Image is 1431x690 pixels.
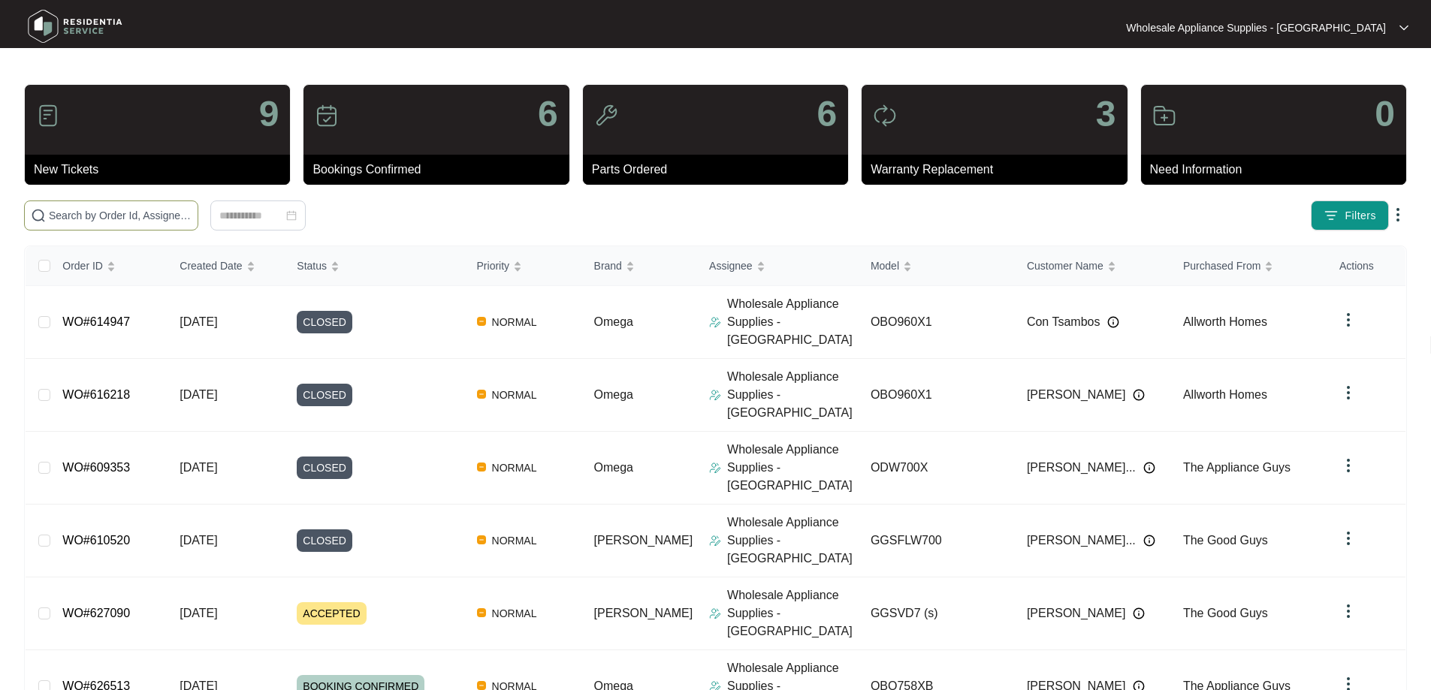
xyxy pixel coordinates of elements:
img: Assigner Icon [709,316,721,328]
img: dropdown arrow [1339,456,1357,475]
img: search-icon [31,208,46,223]
img: dropdown arrow [1339,529,1357,547]
p: Wholesale Appliance Supplies - [GEOGRAPHIC_DATA] [727,295,859,349]
span: NORMAL [486,459,543,477]
a: WO#616218 [62,388,130,401]
span: [PERSON_NAME] [594,607,693,619]
p: Need Information [1150,161,1406,179]
a: WO#614947 [62,315,130,328]
span: Assignee [709,258,753,274]
span: Customer Name [1027,258,1103,274]
span: [PERSON_NAME]... [1027,459,1136,477]
img: Vercel Logo [477,608,486,617]
span: Model [871,258,899,274]
span: [PERSON_NAME] [1027,386,1126,404]
p: Wholesale Appliance Supplies - [GEOGRAPHIC_DATA] [727,514,859,568]
span: Order ID [62,258,103,274]
img: Info icon [1143,462,1155,474]
img: icon [873,104,897,128]
img: Info icon [1133,389,1145,401]
img: Assigner Icon [709,462,721,474]
span: Allworth Homes [1183,388,1267,401]
img: residentia service logo [23,4,128,49]
img: Info icon [1143,535,1155,547]
span: NORMAL [486,532,543,550]
p: Wholesale Appliance Supplies - [GEOGRAPHIC_DATA] [727,441,859,495]
span: CLOSED [297,456,352,479]
th: Status [285,246,464,286]
span: Filters [1345,208,1376,224]
p: Parts Ordered [592,161,848,179]
img: Vercel Logo [477,317,486,326]
p: Wholesale Appliance Supplies - [GEOGRAPHIC_DATA] [727,586,859,640]
td: OBO960X1 [859,359,1015,432]
img: dropdown arrow [1339,311,1357,329]
img: Info icon [1107,316,1119,328]
span: Priority [477,258,510,274]
p: 3 [1096,96,1116,132]
p: Wholesale Appliance Supplies - [GEOGRAPHIC_DATA] [727,368,859,422]
p: 9 [259,96,279,132]
span: [PERSON_NAME] [1027,604,1126,622]
img: Vercel Logo [477,535,486,544]
img: Vercel Logo [477,463,486,472]
span: Purchased From [1183,258,1260,274]
span: The Appliance Guys [1183,461,1291,474]
span: Created Date [180,258,242,274]
td: GGSVD7 (s) [859,577,1015,650]
td: ODW700X [859,432,1015,505]
img: Vercel Logo [477,390,486,399]
th: Customer Name [1015,246,1171,286]
p: New Tickets [34,161,290,179]
img: icon [315,104,339,128]
img: dropdown arrow [1339,384,1357,402]
p: Bookings Confirmed [312,161,569,179]
img: Assigner Icon [709,607,721,619]
span: Omega [594,388,633,401]
span: CLOSED [297,529,352,552]
span: ACCEPTED [297,602,366,625]
img: dropdown arrow [1339,602,1357,620]
span: [DATE] [180,388,217,401]
span: [DATE] [180,315,217,328]
img: filter icon [1324,208,1339,223]
img: icon [594,104,618,128]
span: Con Tsambos [1027,313,1100,331]
p: Wholesale Appliance Supplies - [GEOGRAPHIC_DATA] [1126,20,1386,35]
span: CLOSED [297,311,352,333]
span: NORMAL [486,313,543,331]
th: Purchased From [1171,246,1327,286]
p: 6 [817,96,837,132]
span: Brand [594,258,622,274]
th: Actions [1327,246,1405,286]
img: icon [36,104,60,128]
a: WO#627090 [62,607,130,619]
th: Model [859,246,1015,286]
th: Priority [465,246,582,286]
span: The Good Guys [1183,534,1268,547]
p: 6 [538,96,558,132]
img: Assigner Icon [709,389,721,401]
th: Assignee [697,246,859,286]
img: Info icon [1133,607,1145,619]
p: 0 [1375,96,1395,132]
span: NORMAL [486,386,543,404]
img: Assigner Icon [709,535,721,547]
th: Created Date [168,246,285,286]
span: [DATE] [180,534,217,547]
td: GGSFLW700 [859,505,1015,577]
span: Omega [594,315,633,328]
span: [PERSON_NAME]... [1027,532,1136,550]
img: dropdown arrow [1399,24,1408,32]
span: Allworth Homes [1183,315,1267,328]
a: WO#610520 [62,534,130,547]
img: Vercel Logo [477,681,486,690]
span: [DATE] [180,461,217,474]
span: Status [297,258,327,274]
img: dropdown arrow [1389,206,1407,224]
th: Brand [582,246,698,286]
input: Search by Order Id, Assignee Name, Customer Name, Brand and Model [49,207,192,224]
span: NORMAL [486,604,543,622]
span: CLOSED [297,384,352,406]
button: filter iconFilters [1311,200,1389,231]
